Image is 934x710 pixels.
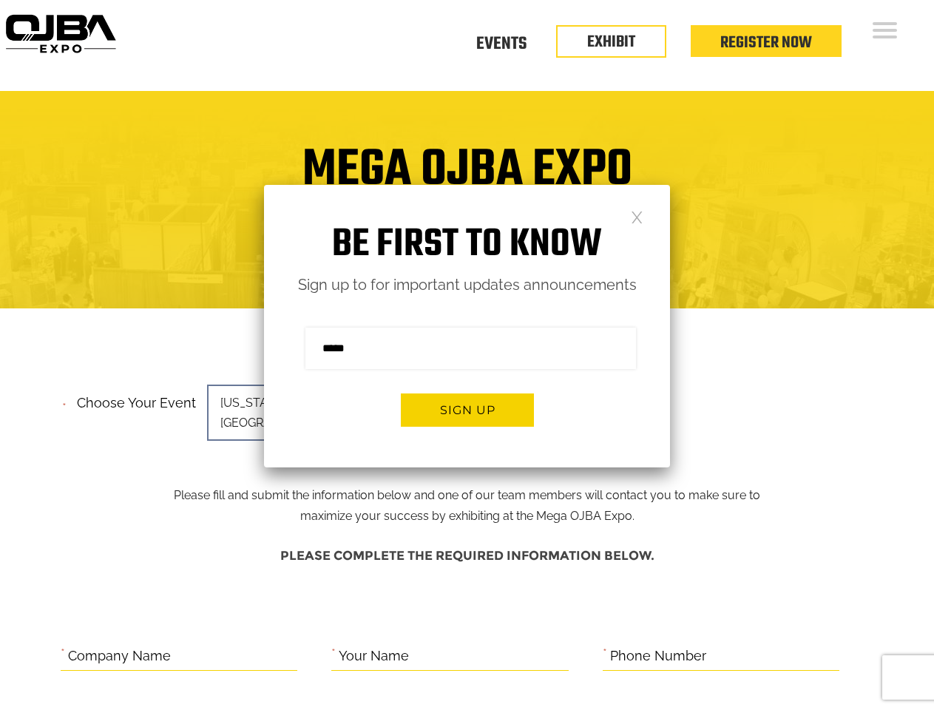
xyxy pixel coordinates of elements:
label: Company Name [68,645,171,668]
label: Your Name [339,645,409,668]
h4: Please complete the required information below. [61,541,874,570]
a: Close [631,210,643,223]
button: Sign up [401,393,534,427]
label: Choose your event [68,382,196,415]
label: Phone Number [610,645,706,668]
p: Please fill and submit the information below and one of our team members will contact you to make... [162,390,772,527]
a: Register Now [720,30,812,55]
h1: Mega OJBA Expo [11,149,923,209]
span: [US_STATE][GEOGRAPHIC_DATA] [207,385,414,441]
h1: Be first to know [264,222,670,268]
a: EXHIBIT [587,30,635,55]
p: Sign up to for important updates announcements [264,272,670,298]
h4: Trade Show Exhibit Space Application [11,222,923,249]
